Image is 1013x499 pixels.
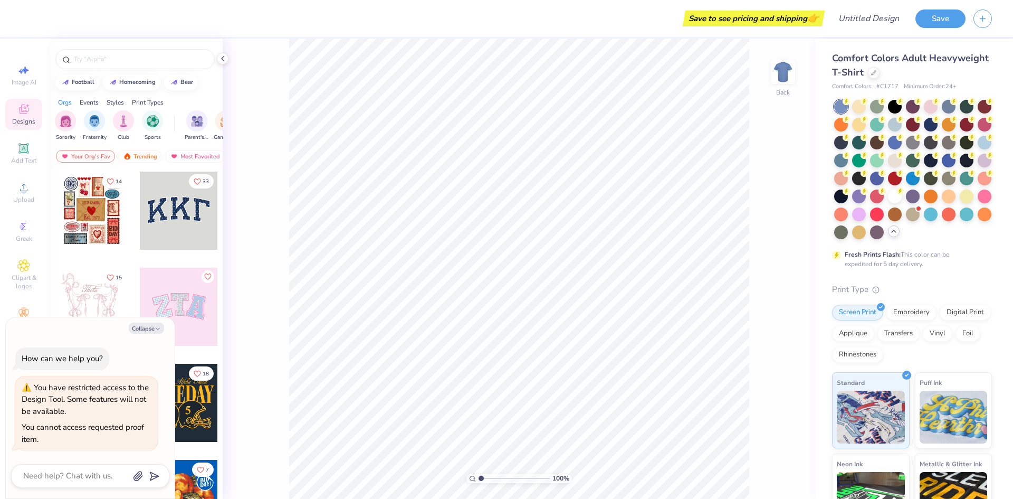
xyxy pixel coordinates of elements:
strong: Fresh Prints Flash: [845,250,901,259]
div: Rhinestones [832,347,883,363]
div: filter for Fraternity [83,110,107,142]
img: Club Image [118,115,129,127]
button: filter button [83,110,107,142]
div: You have restricted access to the Design Tool. Some features will not be available. [22,382,149,417]
button: filter button [185,110,209,142]
img: trend_line.gif [61,79,70,86]
div: Most Favorited [165,150,225,163]
span: 15 [116,275,122,280]
div: Print Type [832,284,992,296]
div: bear [180,79,193,85]
span: 7 [206,467,209,473]
div: You cannot access requested proof item. [22,422,144,445]
button: Like [189,174,214,189]
div: Your Org's Fav [56,150,115,163]
button: Like [102,270,127,285]
div: Save to see pricing and shipping [685,11,822,26]
span: Neon Ink [837,458,863,469]
span: # C1717 [876,82,899,91]
button: Like [202,270,214,283]
div: homecoming [119,79,156,85]
span: Image AI [12,78,36,87]
div: filter for Parent's Weekend [185,110,209,142]
div: football [72,79,94,85]
button: filter button [113,110,134,142]
div: filter for Game Day [214,110,238,142]
span: Upload [13,195,34,204]
div: Vinyl [923,326,952,342]
input: Untitled Design [830,8,907,29]
button: Like [102,174,127,189]
button: bear [164,74,198,90]
div: Screen Print [832,305,883,321]
div: Back [776,88,790,97]
div: How can we help you? [22,353,103,364]
button: Like [189,366,214,381]
img: Standard [837,391,905,444]
span: Comfort Colors Adult Heavyweight T-Shirt [832,52,989,79]
div: Embroidery [886,305,936,321]
span: Club [118,134,129,142]
div: Transfers [877,326,920,342]
button: filter button [55,110,76,142]
img: trending.gif [123,153,131,160]
span: 👉 [807,12,819,24]
img: most_fav.gif [61,153,69,160]
span: 100 % [552,474,569,483]
input: Try "Alpha" [73,54,208,64]
span: Metallic & Glitter Ink [920,458,982,469]
span: Clipart & logos [5,274,42,290]
span: 18 [203,371,209,376]
span: Greek [16,234,32,243]
img: Parent's Weekend Image [191,115,203,127]
div: This color can be expedited for 5 day delivery. [845,250,974,269]
img: most_fav.gif [170,153,178,160]
div: Digital Print [940,305,991,321]
div: Foil [955,326,980,342]
div: Orgs [58,98,72,107]
img: Sports Image [147,115,159,127]
button: filter button [214,110,238,142]
div: Events [80,98,99,107]
div: Applique [832,326,874,342]
span: Sorority [56,134,75,142]
img: Puff Ink [920,391,988,444]
span: Parent's Weekend [185,134,209,142]
img: trend_line.gif [170,79,178,86]
img: Sorority Image [60,115,72,127]
span: Sports [145,134,161,142]
button: homecoming [103,74,160,90]
div: filter for Sorority [55,110,76,142]
div: filter for Sports [142,110,163,142]
span: Designs [12,117,35,126]
div: Styles [107,98,124,107]
img: trend_line.gif [109,79,117,86]
div: filter for Club [113,110,134,142]
span: Add Text [11,156,36,165]
span: Comfort Colors [832,82,871,91]
span: Fraternity [83,134,107,142]
button: football [55,74,99,90]
div: Trending [118,150,162,163]
div: Print Types [132,98,164,107]
button: Collapse [129,323,164,334]
span: Minimum Order: 24 + [904,82,957,91]
button: Like [192,463,214,477]
button: Save [915,10,966,28]
span: Game Day [214,134,238,142]
span: 14 [116,179,122,184]
span: Standard [837,377,865,388]
img: Back [772,61,794,82]
img: Game Day Image [220,115,232,127]
span: 33 [203,179,209,184]
span: Puff Ink [920,377,942,388]
img: Fraternity Image [89,115,100,127]
button: filter button [142,110,163,142]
